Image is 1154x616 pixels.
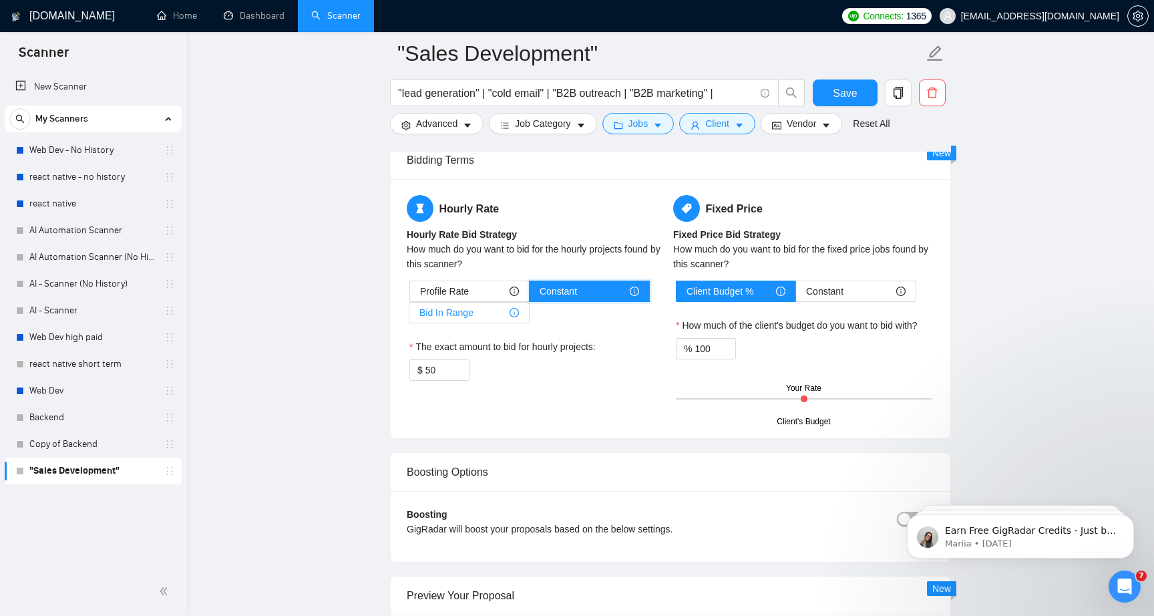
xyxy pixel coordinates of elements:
[540,281,577,301] span: Constant
[407,195,668,222] h5: Hourly Rate
[407,242,668,271] div: How much do you want to bid for the hourly projects found by this scanner?
[29,458,156,484] a: "Sales Development"
[407,577,934,615] div: Preview Your Proposal
[407,509,447,520] b: Boosting
[778,80,805,106] button: search
[409,339,596,354] label: The exact amount to bid for hourly projects:
[886,87,911,99] span: copy
[821,120,831,130] span: caret-down
[29,297,156,324] a: AI - Scanner
[15,73,171,100] a: New Scanner
[35,106,88,132] span: My Scanners
[164,279,175,289] span: holder
[614,120,623,130] span: folder
[653,120,662,130] span: caret-down
[425,360,469,380] input: The exact amount to bid for hourly projects:
[164,359,175,369] span: holder
[8,43,79,71] span: Scanner
[863,9,903,23] span: Connects:
[164,332,175,343] span: holder
[932,583,951,594] span: New
[416,116,457,131] span: Advanced
[164,412,175,423] span: holder
[510,287,519,296] span: info-circle
[848,11,859,21] img: upwork-logo.png
[463,120,472,130] span: caret-down
[602,113,675,134] button: folderJobscaret-down
[673,195,700,222] span: tag
[705,116,729,131] span: Client
[1127,11,1149,21] a: setting
[164,386,175,396] span: holder
[691,120,700,130] span: user
[5,106,182,484] li: My Scanners
[420,281,469,301] span: Profile Rate
[885,80,912,106] button: copy
[407,229,517,240] b: Hourly Rate Bid Strategy
[687,281,753,301] span: Client Budget %
[806,281,843,301] span: Constant
[679,113,755,134] button: userClientcaret-down
[906,9,926,23] span: 1365
[407,522,803,536] div: GigRadar will boost your proposals based on the below settings.
[761,113,842,134] button: idcardVendorcaret-down
[777,416,830,428] div: Client's Budget
[761,89,769,98] span: info-circle
[398,85,755,102] input: Search Freelance Jobs...
[510,308,519,317] span: info-circle
[695,339,735,359] input: How much of the client's budget do you want to bid with?
[919,80,946,106] button: delete
[1127,5,1149,27] button: setting
[390,113,484,134] button: settingAdvancedcaret-down
[673,195,934,222] h5: Fixed Price
[896,287,906,296] span: info-circle
[164,305,175,316] span: holder
[489,113,596,134] button: barsJob Categorycaret-down
[772,120,781,130] span: idcard
[159,585,172,598] span: double-left
[943,11,952,21] span: user
[673,242,934,271] div: How much do you want to bid for the fixed price jobs found by this scanner?
[9,108,31,130] button: search
[164,252,175,263] span: holder
[29,351,156,377] a: react native short term
[164,439,175,450] span: holder
[29,190,156,217] a: react native
[11,6,21,27] img: logo
[920,87,945,99] span: delete
[397,37,924,70] input: Scanner name...
[776,287,785,296] span: info-circle
[164,225,175,236] span: holder
[833,85,857,102] span: Save
[926,45,944,62] span: edit
[813,80,878,106] button: Save
[932,148,951,158] span: New
[29,377,156,404] a: Web Dev
[419,303,473,323] span: Bid In Range
[787,116,816,131] span: Vendor
[786,382,821,395] div: Your Rate
[1128,11,1148,21] span: setting
[164,198,175,209] span: holder
[157,10,197,21] a: homeHome
[630,287,639,296] span: info-circle
[29,271,156,297] a: AI - Scanner (No History)
[735,120,744,130] span: caret-down
[853,116,890,131] a: Reset All
[673,229,781,240] b: Fixed Price Bid Strategy
[407,453,934,491] div: Boosting Options
[407,141,934,179] div: Bidding Terms
[887,486,1154,580] iframe: Intercom notifications message
[515,116,570,131] span: Job Category
[29,324,156,351] a: Web Dev high paid
[164,466,175,476] span: holder
[29,244,156,271] a: AI Automation Scanner (No History)
[29,404,156,431] a: Backend
[500,120,510,130] span: bars
[224,10,284,21] a: dashboardDashboard
[1109,571,1141,603] iframe: Intercom live chat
